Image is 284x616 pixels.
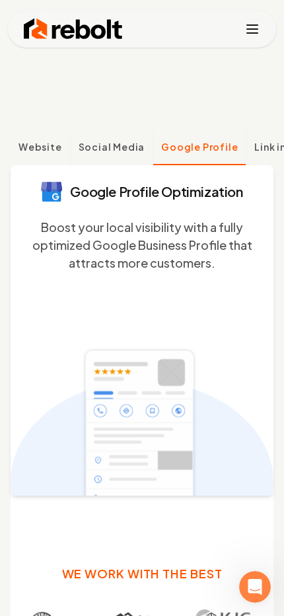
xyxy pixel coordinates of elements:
[18,140,62,153] span: Website
[26,218,258,272] p: Boost your local visibility with a fully optimized Google Business Profile that attracts more cus...
[79,140,145,153] span: Social Media
[161,140,238,153] span: Google Profile
[70,131,153,165] button: Social Media
[239,571,271,603] iframe: Intercom live chat
[153,131,246,165] button: Google Profile
[70,184,242,199] h4: Google Profile Optimization
[244,21,260,37] button: Toggle mobile menu
[62,564,223,583] h3: We work with the best
[11,131,70,165] button: Website
[24,16,123,42] img: Rebolt Logo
